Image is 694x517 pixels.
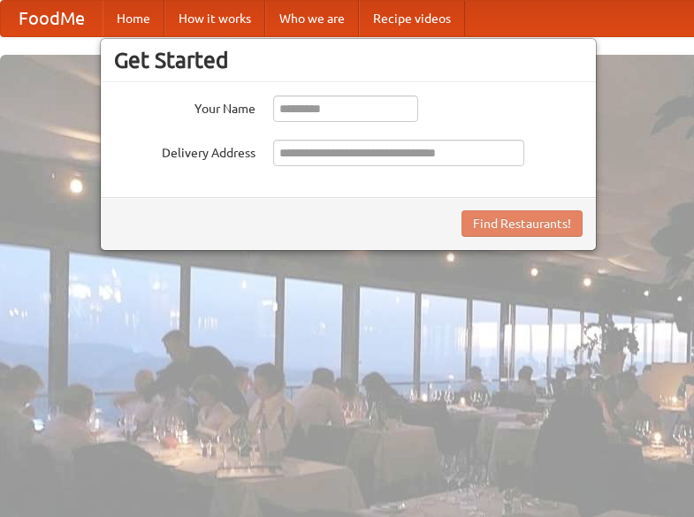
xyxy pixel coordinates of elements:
[103,1,164,36] a: Home
[461,210,583,237] button: Find Restaurants!
[164,1,265,36] a: How it works
[114,47,583,73] h3: Get Started
[1,1,103,36] a: FoodMe
[359,1,465,36] a: Recipe videos
[114,140,255,162] label: Delivery Address
[114,95,255,118] label: Your Name
[265,1,359,36] a: Who we are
